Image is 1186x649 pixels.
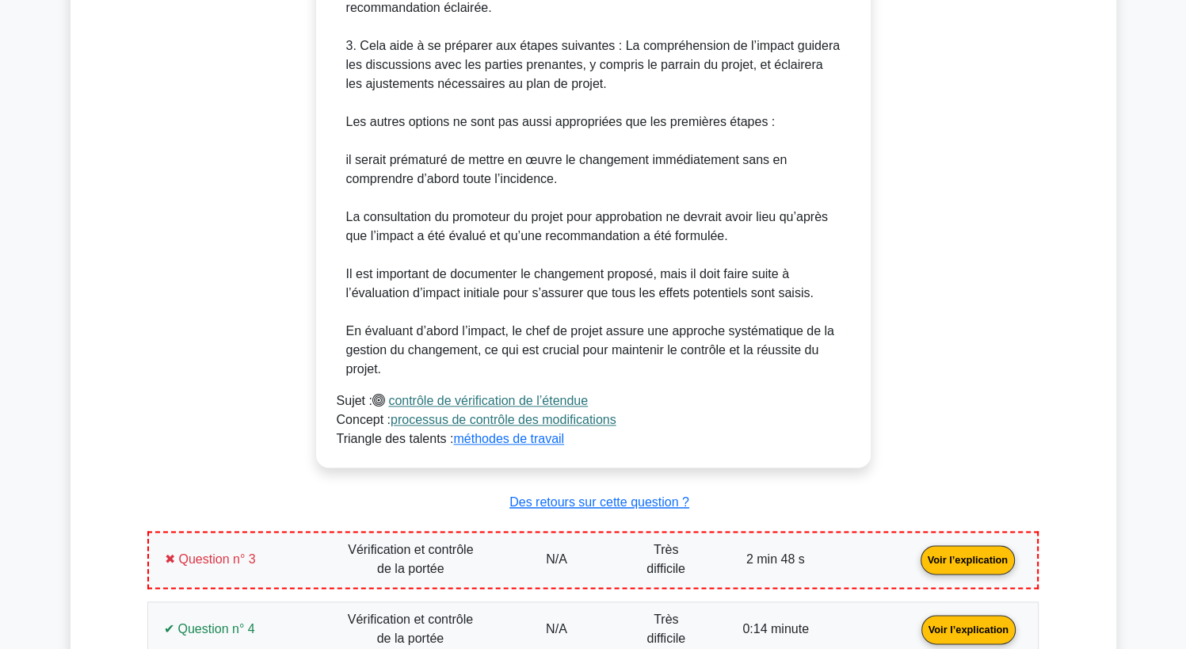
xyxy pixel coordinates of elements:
a: Des retours sur cette question ? [509,495,689,509]
font: Sujet : [337,394,589,407]
a: méthodes de travail [453,432,564,445]
a: Voir l’explication [915,622,1022,636]
font: Concept : [337,413,616,426]
a: contrôle de vérification de l’étendue [388,394,588,407]
a: Voir l’explication [914,552,1021,565]
font: Triangle des talents : [337,432,565,445]
a: processus de contrôle des modifications [391,413,616,426]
